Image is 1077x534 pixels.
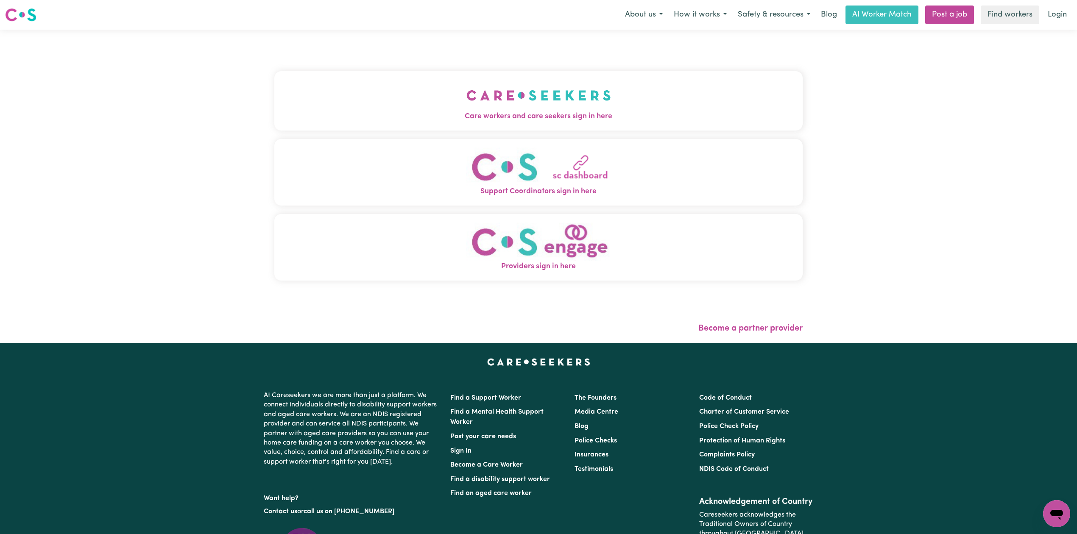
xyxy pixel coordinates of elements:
button: How it works [668,6,732,24]
a: Find a disability support worker [450,476,550,483]
a: Insurances [575,451,608,458]
span: Providers sign in here [274,261,803,272]
a: Find an aged care worker [450,490,532,497]
a: The Founders [575,395,617,401]
a: Find a Support Worker [450,395,521,401]
a: call us on [PHONE_NUMBER] [304,508,394,515]
button: Safety & resources [732,6,816,24]
a: Find workers [981,6,1039,24]
a: Careseekers home page [487,359,590,365]
span: Support Coordinators sign in here [274,186,803,197]
a: Become a partner provider [698,324,803,333]
a: Protection of Human Rights [699,437,785,444]
h2: Acknowledgement of Country [699,497,813,507]
a: Media Centre [575,409,618,415]
a: Police Check Policy [699,423,759,430]
a: Code of Conduct [699,395,752,401]
a: Police Checks [575,437,617,444]
p: or [264,503,440,520]
button: About us [619,6,668,24]
a: Sign In [450,448,472,454]
a: Find a Mental Health Support Worker [450,409,544,426]
button: Support Coordinators sign in here [274,139,803,206]
a: Charter of Customer Service [699,409,789,415]
a: NDIS Code of Conduct [699,466,769,473]
iframe: Button to launch messaging window [1043,500,1070,527]
a: Login [1043,6,1072,24]
a: Careseekers logo [5,5,36,25]
p: At Careseekers we are more than just a platform. We connect individuals directly to disability su... [264,387,440,470]
a: Post a job [925,6,974,24]
img: Careseekers logo [5,7,36,22]
button: Care workers and care seekers sign in here [274,71,803,131]
a: Post your care needs [450,433,516,440]
a: Testimonials [575,466,613,473]
p: Want help? [264,490,440,503]
a: Blog [575,423,589,430]
span: Care workers and care seekers sign in here [274,111,803,122]
button: Providers sign in here [274,214,803,281]
a: Complaints Policy [699,451,755,458]
a: Become a Care Worker [450,462,523,468]
a: Blog [816,6,842,24]
a: AI Worker Match [845,6,918,24]
a: Contact us [264,508,297,515]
